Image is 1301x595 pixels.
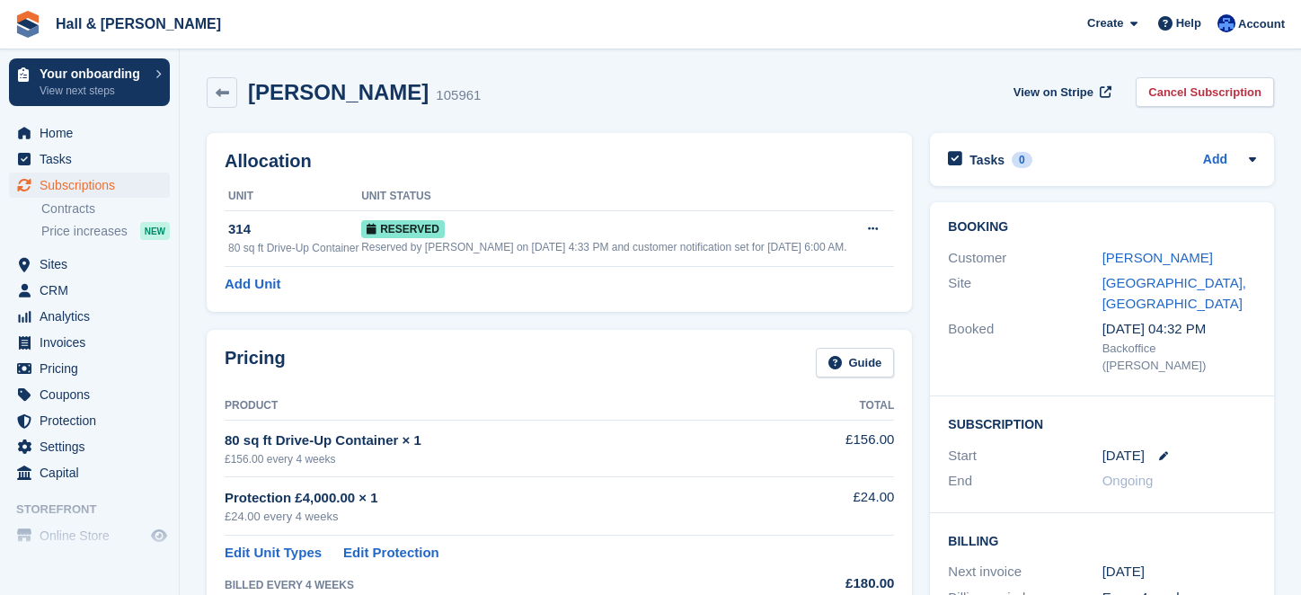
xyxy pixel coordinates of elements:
[225,431,770,451] div: 80 sq ft Drive-Up Container × 1
[948,531,1256,549] h2: Billing
[948,248,1102,269] div: Customer
[948,471,1102,492] div: End
[40,147,147,172] span: Tasks
[40,408,147,433] span: Protection
[248,80,429,104] h2: [PERSON_NAME]
[9,173,170,198] a: menu
[148,525,170,546] a: Preview store
[343,543,439,564] a: Edit Protection
[40,120,147,146] span: Home
[770,573,894,594] div: £180.00
[40,67,146,80] p: Your onboarding
[225,577,770,593] div: BILLED EVERY 4 WEEKS
[40,252,147,277] span: Sites
[225,348,286,377] h2: Pricing
[9,434,170,459] a: menu
[225,392,770,421] th: Product
[49,9,228,39] a: Hall & [PERSON_NAME]
[969,152,1005,168] h2: Tasks
[40,460,147,485] span: Capital
[41,221,170,241] a: Price increases NEW
[9,330,170,355] a: menu
[225,451,770,467] div: £156.00 every 4 weeks
[1176,14,1201,32] span: Help
[1102,340,1256,375] div: Backoffice ([PERSON_NAME])
[228,219,361,240] div: 314
[948,273,1102,314] div: Site
[1013,84,1093,102] span: View on Stripe
[948,319,1102,375] div: Booked
[40,434,147,459] span: Settings
[361,220,445,238] span: Reserved
[16,501,179,519] span: Storefront
[1102,250,1213,265] a: [PERSON_NAME]
[9,382,170,407] a: menu
[225,274,280,295] a: Add Unit
[948,220,1256,235] h2: Booking
[361,182,855,211] th: Unit Status
[1102,473,1154,488] span: Ongoing
[948,562,1102,582] div: Next invoice
[436,85,481,106] div: 105961
[1012,152,1032,168] div: 0
[9,523,170,548] a: menu
[1102,275,1246,311] a: [GEOGRAPHIC_DATA], [GEOGRAPHIC_DATA]
[1087,14,1123,32] span: Create
[225,488,770,509] div: Protection £4,000.00 × 1
[770,477,894,536] td: £24.00
[9,120,170,146] a: menu
[40,382,147,407] span: Coupons
[770,420,894,476] td: £156.00
[225,543,322,564] a: Edit Unit Types
[40,356,147,381] span: Pricing
[41,223,128,240] span: Price increases
[9,356,170,381] a: menu
[1203,150,1227,171] a: Add
[1217,14,1235,32] img: Claire Banham
[9,147,170,172] a: menu
[9,408,170,433] a: menu
[140,222,170,240] div: NEW
[225,182,361,211] th: Unit
[1006,77,1115,107] a: View on Stripe
[228,240,361,256] div: 80 sq ft Drive-Up Container
[1102,446,1145,466] time: 2025-09-13 00:00:00 UTC
[41,200,170,218] a: Contracts
[770,392,894,421] th: Total
[225,508,770,526] div: £24.00 every 4 weeks
[9,304,170,329] a: menu
[948,446,1102,466] div: Start
[361,239,855,255] div: Reserved by [PERSON_NAME] on [DATE] 4:33 PM and customer notification set for [DATE] 6:00 AM.
[816,348,895,377] a: Guide
[9,460,170,485] a: menu
[1102,562,1256,582] div: [DATE]
[9,58,170,106] a: Your onboarding View next steps
[1238,15,1285,33] span: Account
[40,278,147,303] span: CRM
[9,252,170,277] a: menu
[40,304,147,329] span: Analytics
[14,11,41,38] img: stora-icon-8386f47178a22dfd0bd8f6a31ec36ba5ce8667c1dd55bd0f319d3a0aa187defe.svg
[9,278,170,303] a: menu
[40,173,147,198] span: Subscriptions
[40,523,147,548] span: Online Store
[1102,319,1256,340] div: [DATE] 04:32 PM
[1136,77,1274,107] a: Cancel Subscription
[40,83,146,99] p: View next steps
[40,330,147,355] span: Invoices
[225,151,894,172] h2: Allocation
[948,414,1256,432] h2: Subscription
